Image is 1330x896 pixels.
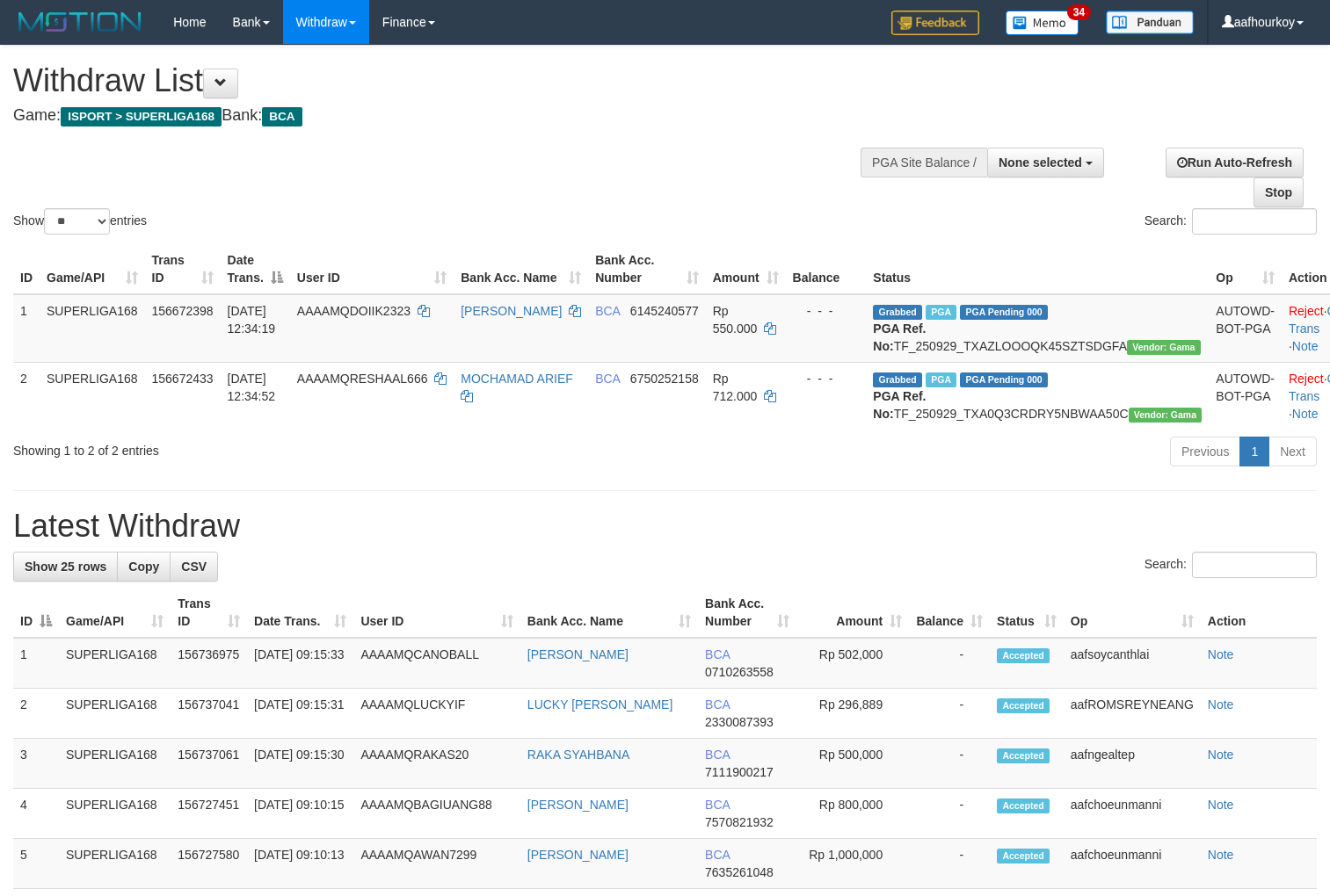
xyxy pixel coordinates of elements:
span: AAAAMQDOIIK2323 [297,304,411,318]
span: Rp 550.000 [713,304,758,336]
a: [PERSON_NAME] [527,647,629,661]
span: PGA Pending [960,305,1048,320]
a: Note [1208,697,1234,712]
th: Bank Acc. Name: activate to sort column ascending [454,244,588,294]
th: ID [13,244,40,294]
td: AAAAMQBAGIUANG88 [353,789,520,839]
td: 1 [13,294,40,363]
td: Rp 1,000,000 [796,839,909,889]
a: CSV [170,552,218,582]
span: Copy [128,560,159,574]
span: Accepted [997,798,1050,813]
span: Grabbed [873,305,922,320]
td: SUPERLIGA168 [59,789,171,839]
span: Copy 6145240577 to clipboard [630,304,699,318]
span: Copy 6750252158 to clipboard [630,372,699,386]
span: ISPORT > SUPERLIGA168 [61,107,222,126]
span: AAAAMQRESHAAL666 [297,372,428,386]
td: AAAAMQAWAN7299 [353,839,520,889]
div: - - - [793,370,860,387]
a: LUCKY [PERSON_NAME] [527,697,672,712]
div: Showing 1 to 2 of 2 entries [13,435,541,459]
span: BCA [595,372,620,386]
a: 1 [1239,437,1269,466]
a: Stop [1254,177,1304,207]
label: Show entries [13,208,147,235]
th: Trans ID: activate to sort column ascending [145,244,221,294]
td: - [909,638,990,689]
th: Date Trans.: activate to sort column descending [221,244,290,294]
a: Note [1208,647,1234,661]
td: Rp 800,000 [796,789,909,839]
th: Bank Acc. Number: activate to sort column ascending [588,244,706,294]
td: 156727451 [171,789,247,839]
select: Showentries [44,208,110,235]
h1: Withdraw List [13,63,869,98]
a: RAKA SYAHBANA [527,748,629,762]
td: 4 [13,789,59,839]
td: Rp 500,000 [796,739,909,789]
a: Note [1292,339,1319,353]
span: Vendor URL: https://trx31.1velocity.biz [1127,340,1201,355]
img: MOTION_logo.png [13,9,147,35]
td: [DATE] 09:15:30 [247,739,353,789]
span: Accepted [997,698,1050,713]
a: Copy [117,552,171,582]
div: - - - [793,302,860,320]
td: 5 [13,839,59,889]
span: 156672433 [152,372,214,386]
span: BCA [595,304,620,318]
a: Reject [1289,372,1324,386]
b: PGA Ref. No: [873,389,926,421]
td: - [909,739,990,789]
input: Search: [1192,208,1317,235]
td: aafROMSREYNEANG [1064,689,1201,739]
span: Copy 2330087393 to clipboard [705,715,774,729]
h4: Game: Bank: [13,107,869,125]
td: - [909,789,990,839]
td: - [909,839,990,889]
td: 156737061 [171,739,247,789]
td: 2 [13,362,40,430]
span: BCA [262,107,302,126]
td: 156737041 [171,689,247,739]
span: BCA [705,798,730,812]
a: Show 25 rows [13,552,118,582]
th: Op: activate to sort column ascending [1064,588,1201,638]
span: BCA [705,848,730,862]
span: None selected [999,155,1082,170]
span: BCA [705,748,730,762]
h1: Latest Withdraw [13,509,1317,544]
td: 1 [13,638,59,689]
img: panduan.png [1106,11,1194,34]
img: Button%20Memo.svg [1006,11,1079,35]
label: Search: [1145,552,1317,578]
th: Action [1201,588,1317,638]
td: 2 [13,689,59,739]
th: Game/API: activate to sort column ascending [59,588,171,638]
span: Marked by aafsoycanthlai [926,305,956,320]
td: AUTOWD-BOT-PGA [1209,362,1282,430]
th: Amount: activate to sort column ascending [706,244,786,294]
td: aafsoycanthlai [1064,638,1201,689]
div: PGA Site Balance / [861,148,987,177]
span: BCA [705,697,730,712]
a: Previous [1170,437,1240,466]
th: User ID: activate to sort column ascending [353,588,520,638]
td: aafngealtep [1064,739,1201,789]
th: Status: activate to sort column ascending [990,588,1064,638]
a: MOCHAMAD ARIEF [461,372,573,386]
th: Date Trans.: activate to sort column ascending [247,588,353,638]
span: Grabbed [873,372,922,387]
span: Show 25 rows [25,560,106,574]
span: Copy 0710263558 to clipboard [705,665,774,679]
a: Next [1268,437,1317,466]
span: Vendor URL: https://trx31.1velocity.biz [1129,408,1203,423]
span: PGA Pending [960,372,1048,387]
td: SUPERLIGA168 [59,689,171,739]
td: AAAAMQLUCKYIF [353,689,520,739]
span: Accepted [997,748,1050,763]
th: Trans ID: activate to sort column ascending [171,588,247,638]
td: [DATE] 09:10:13 [247,839,353,889]
a: Note [1292,407,1319,421]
